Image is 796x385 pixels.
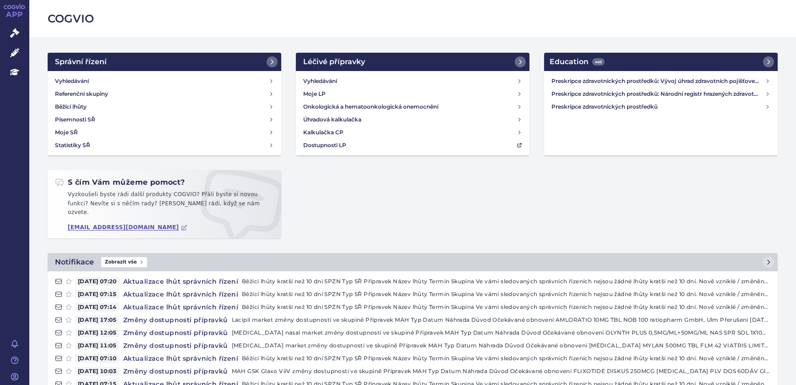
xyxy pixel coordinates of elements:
[300,75,526,88] a: Vyhledávání
[300,126,526,139] a: Kalkulačka CP
[120,277,242,286] h4: Aktualizace lhůt správních řízení
[303,56,365,67] h2: Léčivé přípravky
[75,341,120,350] span: [DATE] 11:05
[101,257,147,267] span: Zobrazit vše
[242,302,770,312] p: Běžící lhůty kratší než 10 dní SPZN Typ SŘ Přípravek Název lhůty Termín Skupina Ve vámi sledovaný...
[75,315,120,324] span: [DATE] 17:05
[51,126,278,139] a: Moje SŘ
[120,341,232,350] h4: Změny dostupnosti přípravků
[55,115,95,124] h4: Písemnosti SŘ
[120,328,232,337] h4: Změny dostupnosti přípravků
[55,89,108,99] h4: Referenční skupiny
[51,139,278,152] a: Statistiky SŘ
[75,367,120,376] span: [DATE] 10:03
[75,290,120,299] span: [DATE] 07:15
[550,56,605,67] h2: Education
[303,77,337,86] h4: Vyhledávání
[120,354,242,363] h4: Aktualizace lhůt správních řízení
[242,290,770,299] p: Běžící lhůty kratší než 10 dní SPZN Typ SŘ Přípravek Název lhůty Termín Skupina Ve vámi sledovaný...
[55,257,94,268] h2: Notifikace
[120,290,242,299] h4: Aktualizace lhůt správních řízení
[232,328,770,337] p: [MEDICAL_DATA] nasal market změny dostupností ve skupině Přípravek MAH Typ Datum Náhrada Důvod Oč...
[592,58,605,66] span: 449
[300,88,526,100] a: Moje LP
[548,88,774,100] a: Preskripce zdravotnických prostředků: Národní registr hrazených zdravotnických služeb (NRHZS)
[548,75,774,88] a: Preskripce zdravotnických prostředků: Vývoj úhrad zdravotních pojišťoven za zdravotnické prostředky
[55,190,274,221] p: Vyzkoušeli byste rádi další produkty COGVIO? Přáli byste si novou funkci? Nevíte si s něčím rady?...
[303,128,343,137] h4: Kalkulačka CP
[296,53,529,71] a: Léčivé přípravky
[55,77,89,86] h4: Vyhledávání
[68,224,187,231] a: [EMAIL_ADDRESS][DOMAIN_NAME]
[232,341,770,350] p: [MEDICAL_DATA] market změny dostupností ve skupině Přípravek MAH Typ Datum Náhrada Důvod Očekávan...
[51,88,278,100] a: Referenční skupiny
[55,102,87,111] h4: Běžící lhůty
[548,100,774,113] a: Preskripce zdravotnických prostředků
[551,89,765,99] h4: Preskripce zdravotnických prostředků: Národní registr hrazených zdravotnických služeb (NRHZS)
[48,253,778,271] a: NotifikaceZobrazit vše
[55,56,107,67] h2: Správní řízení
[300,113,526,126] a: Úhradová kalkulačka
[303,89,326,99] h4: Moje LP
[48,11,778,27] h2: COGVIO
[120,367,232,376] h4: Změny dostupnosti přípravků
[75,354,120,363] span: [DATE] 07:10
[300,100,526,113] a: Onkologická a hematoonkologická onemocnění
[51,75,278,88] a: Vyhledávání
[55,128,78,137] h4: Moje SŘ
[303,102,438,111] h4: Onkologická a hematoonkologická onemocnění
[242,354,770,363] p: Běžící lhůty kratší než 10 dní SPZN Typ SŘ Přípravek Název lhůty Termín Skupina Ve vámi sledovaný...
[55,177,185,187] h2: S čím Vám můžeme pomoct?
[544,53,778,71] a: Education449
[75,328,120,337] span: [DATE] 12:05
[51,100,278,113] a: Běžící lhůty
[551,77,765,86] h4: Preskripce zdravotnických prostředků: Vývoj úhrad zdravotních pojišťoven za zdravotnické prostředky
[48,53,281,71] a: Správní řízení
[232,367,770,376] p: MAH GSK Glaxo ViiV změny dostupností ve skupině Přípravek MAH Typ Datum Náhrada Důvod Očekávané o...
[55,141,90,150] h4: Statistiky SŘ
[232,315,770,324] p: Lacipil market změny dostupností ve skupině Přípravek MAH Typ Datum Náhrada Důvod Očekávané obnov...
[300,139,526,152] a: Dostupnosti LP
[242,277,770,286] p: Běžící lhůty kratší než 10 dní SPZN Typ SŘ Přípravek Název lhůty Termín Skupina Ve vámi sledovaný...
[51,113,278,126] a: Písemnosti SŘ
[303,141,346,150] h4: Dostupnosti LP
[120,302,242,312] h4: Aktualizace lhůt správních řízení
[75,302,120,312] span: [DATE] 07:14
[120,315,232,324] h4: Změny dostupnosti přípravků
[75,277,120,286] span: [DATE] 07:20
[551,102,765,111] h4: Preskripce zdravotnických prostředků
[303,115,361,124] h4: Úhradová kalkulačka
